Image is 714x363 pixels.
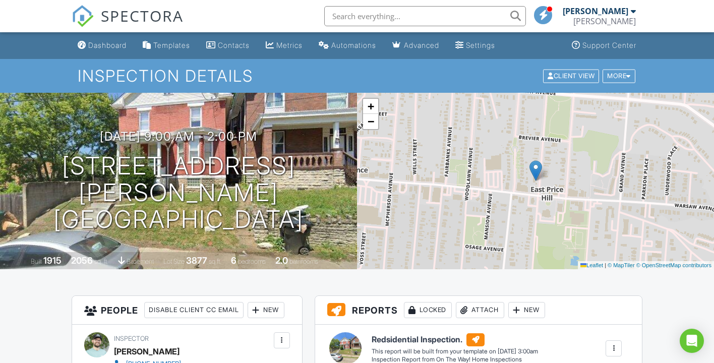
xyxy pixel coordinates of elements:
[636,262,711,268] a: © OpenStreetMap contributors
[466,41,495,49] div: Settings
[43,255,62,266] div: 1915
[218,41,250,49] div: Contacts
[363,99,378,114] a: Zoom in
[543,69,599,83] div: Client View
[88,41,127,49] div: Dashboard
[331,41,376,49] div: Automations
[114,335,149,342] span: Inspector
[78,67,636,85] h1: Inspection Details
[605,262,606,268] span: |
[404,41,439,49] div: Advanced
[163,258,185,265] span: Lot Size
[542,72,602,79] a: Client View
[568,36,640,55] a: Support Center
[202,36,254,55] a: Contacts
[324,6,526,26] input: Search everything...
[262,36,307,55] a: Metrics
[153,41,190,49] div: Templates
[275,255,288,266] div: 2.0
[248,302,284,318] div: New
[315,296,642,325] h3: Reports
[680,329,704,353] div: Open Intercom Messenger
[363,114,378,129] a: Zoom out
[451,36,499,55] a: Settings
[72,296,302,325] h3: People
[368,115,374,128] span: −
[127,258,154,265] span: basement
[315,36,380,55] a: Automations (Basic)
[114,344,180,359] div: [PERSON_NAME]
[603,69,635,83] div: More
[563,6,628,16] div: [PERSON_NAME]
[573,16,636,26] div: Logan Nichols
[144,302,244,318] div: Disable Client CC Email
[388,36,443,55] a: Advanced
[276,41,303,49] div: Metrics
[72,14,184,35] a: SPECTORA
[101,5,184,26] span: SPECTORA
[582,41,636,49] div: Support Center
[100,130,257,143] h3: [DATE] 9:00 am - 2:00 pm
[71,255,93,266] div: 2056
[231,255,236,266] div: 6
[16,153,341,232] h1: [STREET_ADDRESS][PERSON_NAME] [GEOGRAPHIC_DATA]
[72,5,94,27] img: The Best Home Inspection Software - Spectora
[31,258,42,265] span: Built
[238,258,266,265] span: bedrooms
[580,262,603,268] a: Leaflet
[372,333,538,346] h6: Redsidential Inspection.
[508,302,545,318] div: New
[139,36,194,55] a: Templates
[186,255,207,266] div: 3877
[289,258,318,265] span: bathrooms
[368,100,374,112] span: +
[608,262,635,268] a: © MapTiler
[209,258,221,265] span: sq.ft.
[372,347,538,355] div: This report will be built from your template on [DATE] 3:00am
[456,302,504,318] div: Attach
[404,302,452,318] div: Locked
[529,160,542,181] img: Marker
[94,258,108,265] span: sq. ft.
[74,36,131,55] a: Dashboard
